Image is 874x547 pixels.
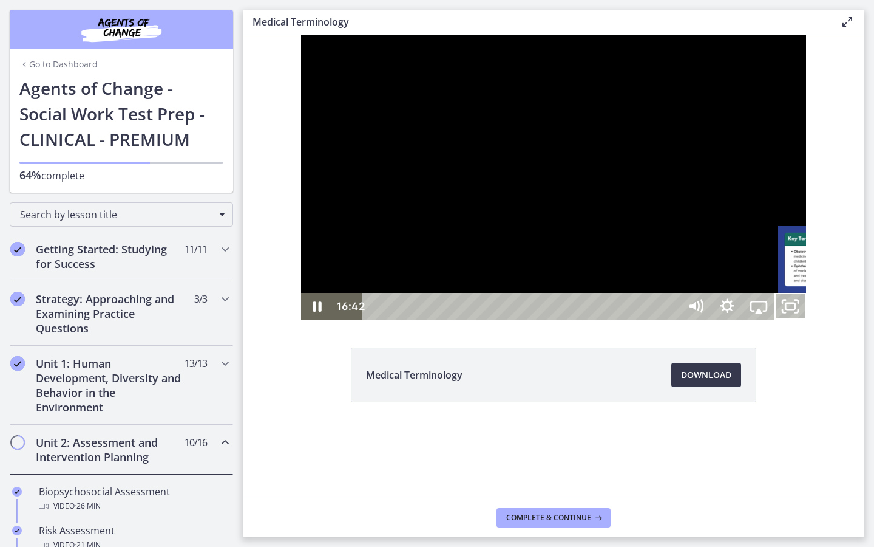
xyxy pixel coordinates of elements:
[36,435,184,464] h2: Unit 2: Assessment and Intervention Planning
[506,513,591,523] span: Complete & continue
[39,484,228,514] div: Biopsychosocial Assessment
[469,258,500,284] button: Show settings menu
[36,356,184,415] h2: Unit 1: Human Development, Diversity and Behavior in the Environment
[252,15,821,29] h3: Medical Terminology
[39,499,228,514] div: Video
[185,435,207,450] span: 10 / 16
[12,487,22,497] i: Completed
[75,499,101,514] span: · 26 min
[19,168,41,182] span: 64%
[36,292,184,335] h2: Strategy: Approaching and Examining Practice Questions
[194,292,207,306] span: 3 / 3
[10,242,25,256] i: Completed
[681,368,731,382] span: Download
[243,35,864,320] iframe: Video Lesson
[500,258,532,284] button: Airplay
[532,258,563,284] button: Unfullscreen
[10,356,25,371] i: Completed
[366,368,462,382] span: Medical Terminology
[10,292,25,306] i: Completed
[671,363,741,387] a: Download
[496,508,611,528] button: Complete & continue
[19,75,223,152] h1: Agents of Change - Social Work Test Prep - CLINICAL - PREMIUM
[437,258,469,284] button: Mute
[10,202,233,227] div: Search by lesson title
[12,526,22,535] i: Completed
[185,356,207,371] span: 13 / 13
[20,208,213,221] span: Search by lesson title
[36,242,184,271] h2: Getting Started: Studying for Success
[185,242,207,256] span: 11 / 11
[49,15,194,44] img: Agents of Change
[19,58,98,71] a: Go to Dashboard
[19,168,223,183] p: complete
